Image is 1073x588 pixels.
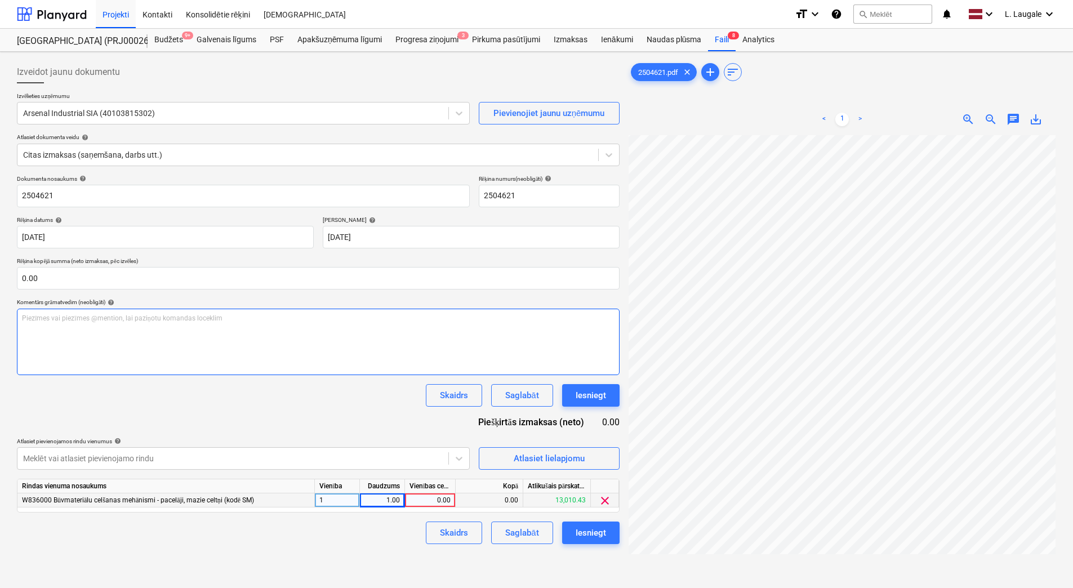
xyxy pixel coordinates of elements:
[640,29,709,51] a: Naudas plūsma
[263,29,291,51] a: PSF
[479,175,620,182] div: Rēķina numurs (neobligāti)
[148,29,190,51] div: Budžets
[576,388,606,403] div: Iesniegt
[190,29,263,51] a: Galvenais līgums
[323,216,620,224] div: [PERSON_NAME]
[53,217,62,224] span: help
[1005,10,1041,19] span: L. Laugale
[364,493,400,507] div: 1.00
[389,29,465,51] div: Progresa ziņojumi
[22,496,254,504] span: W836000 Būvmateriālu celšanas mehānismi - pacelāji, mazie celtņi (kodē SM)
[817,113,831,126] a: Previous page
[17,257,620,267] p: Rēķina kopējā summa (neto izmaksas, pēc izvēles)
[984,113,998,126] span: zoom_out
[315,479,360,493] div: Vienība
[853,5,932,24] button: Meklēt
[1017,534,1073,588] iframe: Chat Widget
[1007,113,1020,126] span: chat
[469,416,602,429] div: Piešķirtās izmaksas (neto)
[79,134,88,141] span: help
[491,522,553,544] button: Saglabāt
[562,522,620,544] button: Iesniegt
[409,493,451,507] div: 0.00
[523,493,591,507] div: 13,010.43
[505,388,538,403] div: Saglabāt
[491,384,553,407] button: Saglabāt
[105,299,114,306] span: help
[17,267,620,289] input: Rēķina kopējā summa (neto izmaksas, pēc izvēles)
[562,384,620,407] button: Iesniegt
[704,65,717,79] span: add
[456,493,523,507] div: 0.00
[542,175,551,182] span: help
[17,65,120,79] span: Izveidot jaunu dokumentu
[291,29,389,51] a: Apakšuzņēmuma līgumi
[631,63,697,81] div: 2504621.pdf
[17,438,470,445] div: Atlasiet pievienojamos rindu vienumus
[835,113,849,126] a: Page 1 is your current page
[853,113,867,126] a: Next page
[961,113,975,126] span: zoom_in
[808,7,822,21] i: keyboard_arrow_down
[148,29,190,51] a: Budžets9+
[1029,113,1043,126] span: save_alt
[941,7,952,21] i: notifications
[323,226,620,248] input: Izpildes datums nav norādīts
[389,29,465,51] a: Progresa ziņojumi3
[456,479,523,493] div: Kopā
[17,175,470,182] div: Dokumenta nosaukums
[17,133,620,141] div: Atlasiet dokumenta veidu
[598,494,612,507] span: clear
[479,102,620,124] button: Pievienojiet jaunu uzņēmumu
[547,29,594,51] a: Izmaksas
[680,65,694,79] span: clear
[594,29,640,51] a: Ienākumi
[426,522,482,544] button: Skaidrs
[631,68,685,77] span: 2504621.pdf
[726,65,740,79] span: sort
[493,106,605,121] div: Pievienojiet jaunu uzņēmumu
[17,299,620,306] div: Komentārs grāmatvedim (neobligāti)
[576,525,606,540] div: Iesniegt
[523,479,591,493] div: Atlikušais pārskatītais budžets
[360,479,405,493] div: Daudzums
[514,451,585,466] div: Atlasiet lielapjomu
[736,29,781,51] a: Analytics
[479,447,620,470] button: Atlasiet lielapjomu
[465,29,547,51] a: Pirkuma pasūtījumi
[17,226,314,248] input: Rēķina datums nav norādīts
[831,7,842,21] i: Zināšanu pamats
[479,185,620,207] input: Rēķina numurs
[602,416,620,429] div: 0.00
[112,438,121,444] span: help
[728,32,739,39] span: 8
[440,388,468,403] div: Skaidrs
[17,216,314,224] div: Rēķina datums
[708,29,736,51] div: Faili
[440,525,468,540] div: Skaidrs
[17,35,134,47] div: [GEOGRAPHIC_DATA] (PRJ0002627, K-1 un K-2(2.kārta) 2601960
[77,175,86,182] span: help
[17,479,315,493] div: Rindas vienuma nosaukums
[457,32,469,39] span: 3
[982,7,996,21] i: keyboard_arrow_down
[505,525,538,540] div: Saglabāt
[1043,7,1056,21] i: keyboard_arrow_down
[182,32,193,39] span: 9+
[315,493,360,507] div: 1
[17,185,470,207] input: Dokumenta nosaukums
[708,29,736,51] a: Faili8
[405,479,456,493] div: Vienības cena
[426,384,482,407] button: Skaidrs
[367,217,376,224] span: help
[858,10,867,19] span: search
